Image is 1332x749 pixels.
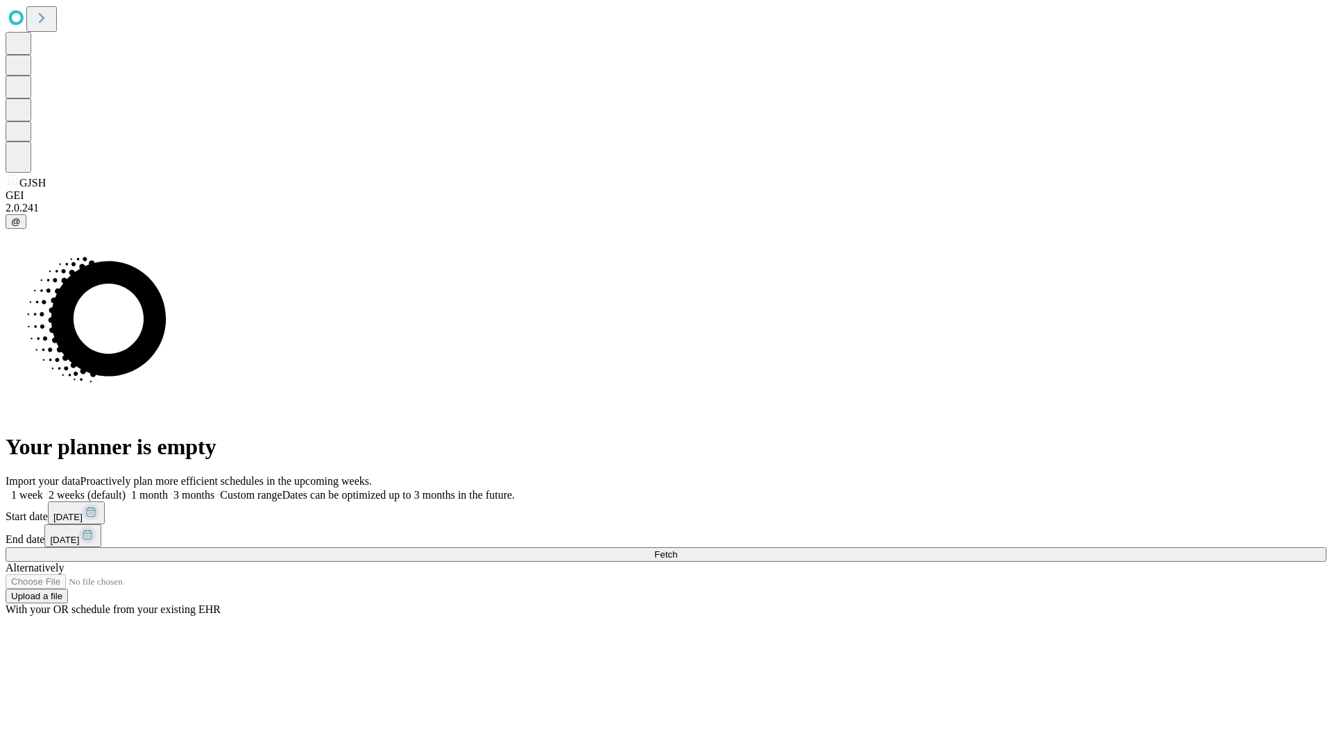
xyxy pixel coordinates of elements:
span: Fetch [654,549,677,560]
span: Alternatively [6,562,64,574]
span: 1 week [11,489,43,501]
span: GJSH [19,177,46,189]
button: [DATE] [48,501,105,524]
button: Upload a file [6,589,68,603]
span: 1 month [131,489,168,501]
span: 2 weeks (default) [49,489,126,501]
span: [DATE] [50,535,79,545]
button: [DATE] [44,524,101,547]
span: @ [11,216,21,227]
span: Import your data [6,475,80,487]
button: Fetch [6,547,1326,562]
span: [DATE] [53,512,83,522]
span: With your OR schedule from your existing EHR [6,603,221,615]
div: Start date [6,501,1326,524]
button: @ [6,214,26,229]
span: Dates can be optimized up to 3 months in the future. [282,489,515,501]
div: GEI [6,189,1326,202]
span: Proactively plan more efficient schedules in the upcoming weeks. [80,475,372,487]
h1: Your planner is empty [6,434,1326,460]
div: 2.0.241 [6,202,1326,214]
div: End date [6,524,1326,547]
span: Custom range [220,489,282,501]
span: 3 months [173,489,214,501]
